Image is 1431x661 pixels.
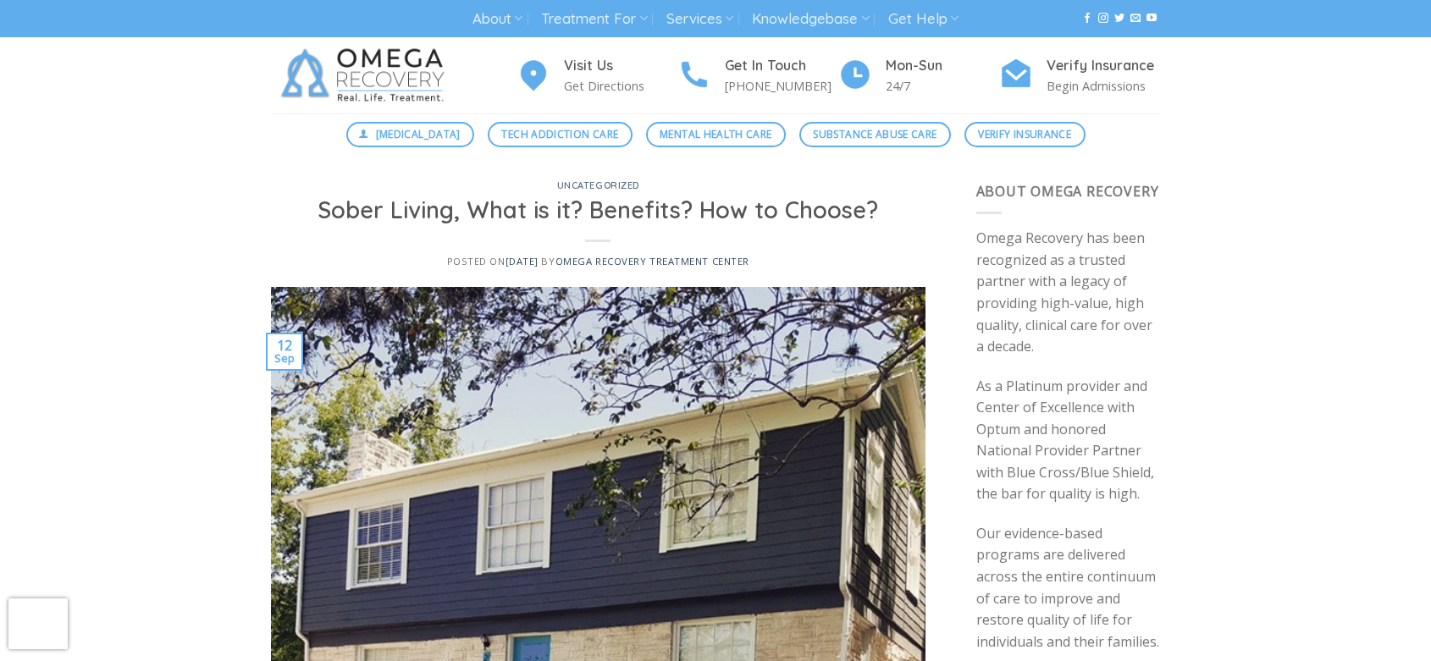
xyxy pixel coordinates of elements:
[506,255,539,267] a: [DATE]
[541,3,647,35] a: Treatment For
[725,55,838,77] h4: Get In Touch
[291,196,905,225] h1: Sober Living, What is it? Benefits? How to Choose?
[886,76,999,96] p: 24/7
[346,122,475,147] a: [MEDICAL_DATA]
[752,3,869,35] a: Knowledgebase
[964,122,1086,147] a: Verify Insurance
[555,255,749,267] a: Omega Recovery Treatment Center
[646,122,786,147] a: Mental Health Care
[978,126,1071,142] span: Verify Insurance
[725,76,838,96] p: [PHONE_NUMBER]
[886,55,999,77] h4: Mon-Sun
[666,3,733,35] a: Services
[8,598,68,649] iframe: reCAPTCHA
[557,179,639,191] a: Uncategorized
[1098,13,1108,25] a: Follow on Instagram
[976,182,1159,201] span: About Omega Recovery
[447,255,539,267] span: Posted on
[564,55,677,77] h4: Visit Us
[813,126,937,142] span: Substance Abuse Care
[660,126,771,142] span: Mental Health Care
[1114,13,1124,25] a: Follow on Twitter
[376,126,461,142] span: [MEDICAL_DATA]
[472,3,522,35] a: About
[799,122,951,147] a: Substance Abuse Care
[1146,13,1157,25] a: Follow on YouTube
[976,523,1161,653] p: Our evidence-based programs are delivered across the entire continuum of care to improve and rest...
[564,76,677,96] p: Get Directions
[976,376,1161,506] p: As a Platinum provider and Center of Excellence with Optum and honored National Provider Partner ...
[501,126,618,142] span: Tech Addiction Care
[976,228,1161,358] p: Omega Recovery has been recognized as a trusted partner with a legacy of providing high-value, hi...
[541,255,749,267] span: by
[517,55,677,96] a: Visit Us Get Directions
[1130,13,1141,25] a: Send us an email
[888,3,959,35] a: Get Help
[1047,76,1160,96] p: Begin Admissions
[999,55,1160,96] a: Verify Insurance Begin Admissions
[677,55,838,96] a: Get In Touch [PHONE_NUMBER]
[271,37,461,113] img: Omega Recovery
[488,122,633,147] a: Tech Addiction Care
[1082,13,1092,25] a: Follow on Facebook
[1047,55,1160,77] h4: Verify Insurance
